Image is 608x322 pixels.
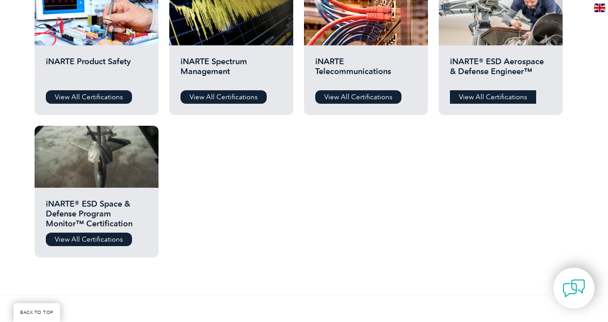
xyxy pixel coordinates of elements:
[594,4,605,12] img: en
[315,90,401,104] a: View All Certifications
[181,57,282,84] h2: iNARTE Spectrum Management
[563,277,585,300] img: contact-chat.png
[46,57,147,84] h2: iNARTE Product Safety
[181,90,267,104] a: View All Certifications
[46,199,147,226] h2: iNARTE® ESD Space & Defense Program Monitor™ Certification
[46,233,132,246] a: View All Certifications
[13,303,60,322] a: BACK TO TOP
[450,90,536,104] a: View All Certifications
[46,90,132,104] a: View All Certifications
[450,57,551,84] h2: iNARTE® ESD Aerospace & Defense Engineer™
[315,57,417,84] h2: iNARTE Telecommunications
